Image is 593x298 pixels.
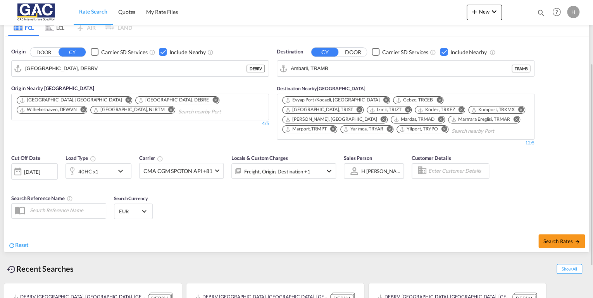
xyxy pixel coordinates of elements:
md-pagination-wrapper: Use the left and right arrow keys to navigate between tabs [8,19,132,36]
button: Remove [120,97,132,104]
span: Destination Nearby [GEOGRAPHIC_DATA] [277,86,365,91]
div: Freight Origin Destination Factory Stuffingicon-chevron-down [231,163,336,179]
div: Carrier SD Services [382,48,428,56]
div: [DATE] [24,168,40,175]
button: Remove [325,126,337,134]
md-checkbox: Checkbox No Ink [159,48,206,56]
span: Origin Nearby [GEOGRAPHIC_DATA] [11,85,94,91]
div: Yarimca, TRYAR [343,126,383,132]
img: 9f305d00dc7b11eeb4548362177db9c3.png [12,3,64,21]
div: Marmara Ereglisi, TRMAR [451,116,510,123]
span: EUR [119,208,141,215]
span: Help [550,5,563,19]
div: 40HC x1icon-chevron-down [66,163,131,179]
div: Press delete to remove this chip. [417,106,456,113]
button: Remove [436,126,448,134]
span: Show All [557,264,582,274]
div: DEBRV [247,65,265,72]
div: Istanbul, TRIST [285,106,353,113]
button: Remove [431,97,443,104]
div: Help [550,5,567,19]
span: Search Currency [114,195,148,201]
md-chips-wrap: Chips container. Use arrow keys to select chips. [16,94,265,118]
button: Remove [378,97,390,104]
div: Hamburg, DEHAM [19,97,122,103]
md-icon: icon-chevron-down [116,166,129,176]
div: icon-refreshReset [8,241,28,250]
div: Include Nearby [169,48,206,56]
div: Freight Origin Destination Factory Stuffing [244,166,310,177]
span: Destination [277,48,303,56]
md-chips-wrap: Chips container. Use arrow keys to select chips. [281,94,530,137]
div: Press delete to remove this chip. [451,116,512,123]
button: CY [59,48,86,57]
md-icon: Unchecked: Ignores neighbouring ports when fetching rates.Checked : Includes neighbouring ports w... [207,49,214,55]
button: Remove [508,116,520,124]
button: icon-plus 400-fgNewicon-chevron-down [467,5,502,20]
span: Rate Search [79,8,107,15]
md-checkbox: Checkbox No Ink [440,48,487,56]
button: Remove [381,126,393,134]
div: Bremen, DEBRE [138,97,209,103]
div: Press delete to remove this chip. [138,97,210,103]
md-input-container: Ambarli, TRAMB [277,61,534,76]
div: Recent Searches [4,260,77,277]
div: Press delete to remove this chip. [19,106,78,113]
button: Remove [352,106,363,114]
span: Search Rates [543,238,580,244]
div: Press delete to remove this chip. [471,106,516,113]
md-tab-item: FCL [8,19,39,36]
span: Locals & Custom Charges [231,155,288,161]
div: Press delete to remove this chip. [369,106,403,113]
md-select: Select Currency: € EUREuro [118,206,148,217]
md-icon: Unchecked: Search for CY (Container Yard) services for all selected carriers.Checked : Search for... [149,49,155,55]
button: Remove [433,116,445,124]
div: Press delete to remove this chip. [285,97,381,103]
div: [DATE] [11,163,58,180]
button: CY [311,48,338,57]
button: DOOR [340,48,367,57]
div: Limas, TRLMA [285,116,377,123]
div: Press delete to remove this chip. [393,116,436,123]
div: Rotterdam, NLRTM [93,106,165,113]
div: Evyap Port /Kocaeli, TREYP [285,97,379,103]
div: H [567,6,579,18]
div: Press delete to remove this chip. [19,97,123,103]
md-icon: icon-arrow-right [575,239,580,244]
span: Sales Person [344,155,372,161]
div: Include Nearby [450,48,487,56]
md-select: Sales Person: H menze [360,165,402,176]
div: 40HC x1 [78,166,98,177]
div: Marport, TRMPT [285,126,327,132]
span: Quotes [118,9,135,15]
div: 12/5 [277,140,534,146]
md-icon: icon-chevron-down [324,166,334,176]
md-checkbox: Checkbox No Ink [372,48,428,56]
md-icon: icon-backup-restore [7,265,16,274]
md-input-container: Bremerhaven, DEBRV [12,61,269,76]
md-icon: Your search will be saved by the below given name [67,195,73,202]
input: Chips input. [452,125,525,137]
div: Press delete to remove this chip. [93,106,166,113]
input: Search by Port [291,63,512,74]
div: 4/5 [262,120,269,127]
input: Enter Customer Details [428,165,486,177]
button: Remove [513,106,525,114]
div: Korfez, TRKFZ [417,106,455,113]
md-icon: The selected Trucker/Carrierwill be displayed in the rate results If the rates are from another f... [157,156,163,162]
span: CMA CGM SPOTON API +81 [143,167,212,175]
md-datepicker: Select [11,178,17,189]
div: Press delete to remove this chip. [285,116,379,123]
div: H [PERSON_NAME] [361,168,406,174]
md-icon: icon-information-outline [90,156,96,162]
button: Remove [75,106,87,114]
div: Kumport, TRKMX [471,106,515,113]
button: Remove [376,116,387,124]
div: Yilport, TRYPO [399,126,438,132]
md-icon: icon-plus 400-fg [470,7,479,16]
span: Customer Details [412,155,451,161]
button: Search Ratesicon-arrow-right [538,234,585,248]
div: Izmit, TRIZT [369,106,402,113]
md-icon: Unchecked: Ignores neighbouring ports when fetching rates.Checked : Includes neighbouring ports w... [489,49,495,55]
span: Load Type [66,155,96,161]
